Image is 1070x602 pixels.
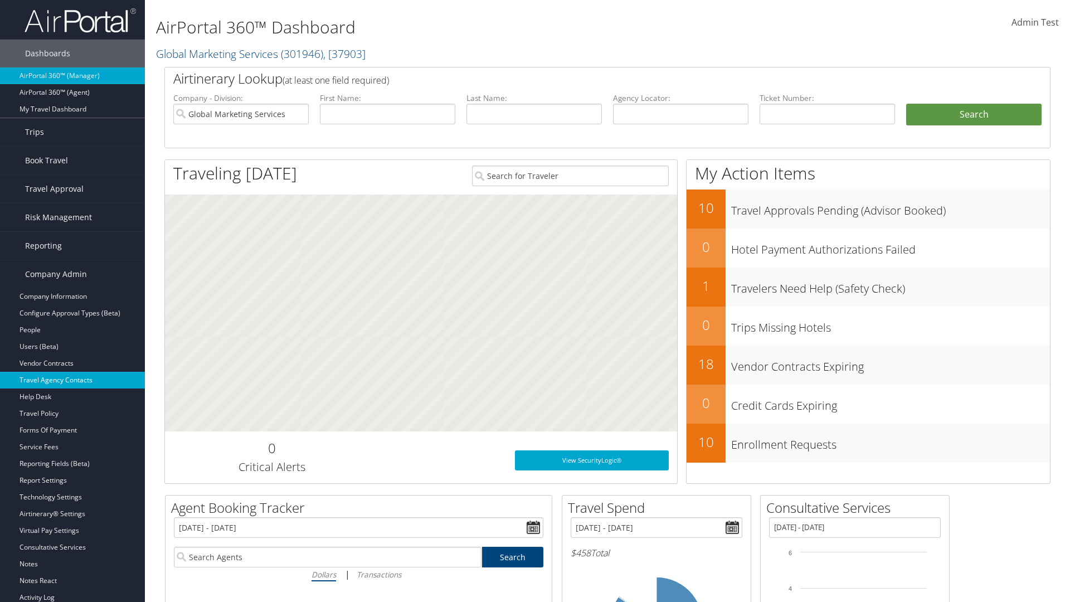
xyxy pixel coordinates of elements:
a: 0Hotel Payment Authorizations Failed [687,229,1050,268]
h3: Credit Cards Expiring [731,392,1050,414]
h1: Traveling [DATE] [173,162,297,185]
h2: 10 [687,433,726,452]
span: Admin Test [1011,16,1059,28]
h3: Critical Alerts [173,459,370,475]
a: Global Marketing Services [156,46,366,61]
span: Book Travel [25,147,68,174]
span: Company Admin [25,260,87,288]
span: Dashboards [25,40,70,67]
a: 0Credit Cards Expiring [687,385,1050,424]
h2: 0 [173,439,370,458]
h3: Travelers Need Help (Safety Check) [731,275,1050,297]
input: Search Agents [174,547,481,567]
h1: My Action Items [687,162,1050,185]
h2: 0 [687,394,726,412]
label: First Name: [320,93,455,104]
span: Travel Approval [25,175,84,203]
img: airportal-logo.png [25,7,136,33]
h2: 18 [687,355,726,373]
a: Admin Test [1011,6,1059,40]
h2: Airtinerary Lookup [173,69,968,88]
a: 0Trips Missing Hotels [687,307,1050,346]
h3: Enrollment Requests [731,431,1050,453]
a: 10Enrollment Requests [687,424,1050,463]
span: Risk Management [25,203,92,231]
span: (at least one field required) [283,74,389,86]
h3: Trips Missing Hotels [731,314,1050,336]
h1: AirPortal 360™ Dashboard [156,16,758,39]
h3: Vendor Contracts Expiring [731,353,1050,375]
label: Agency Locator: [613,93,748,104]
tspan: 6 [789,550,792,556]
span: Reporting [25,232,62,260]
h2: Consultative Services [766,498,949,517]
label: Company - Division: [173,93,309,104]
span: , [ 37903 ] [323,46,366,61]
a: 10Travel Approvals Pending (Advisor Booked) [687,190,1050,229]
h2: Travel Spend [568,498,751,517]
i: Transactions [357,569,401,580]
label: Last Name: [466,93,602,104]
h3: Travel Approvals Pending (Advisor Booked) [731,197,1050,219]
i: Dollars [312,569,336,580]
h2: 0 [687,237,726,256]
span: $458 [571,547,591,559]
a: 18Vendor Contracts Expiring [687,346,1050,385]
tspan: 4 [789,585,792,592]
h2: Agent Booking Tracker [171,498,552,517]
div: | [174,567,543,581]
a: Search [482,547,544,567]
h6: Total [571,547,742,559]
h2: 0 [687,315,726,334]
span: Trips [25,118,44,146]
input: Search for Traveler [472,166,669,186]
h2: 10 [687,198,726,217]
button: Search [906,104,1042,126]
a: View SecurityLogic® [515,450,669,470]
a: 1Travelers Need Help (Safety Check) [687,268,1050,307]
h2: 1 [687,276,726,295]
span: ( 301946 ) [281,46,323,61]
h3: Hotel Payment Authorizations Failed [731,236,1050,258]
label: Ticket Number: [760,93,895,104]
